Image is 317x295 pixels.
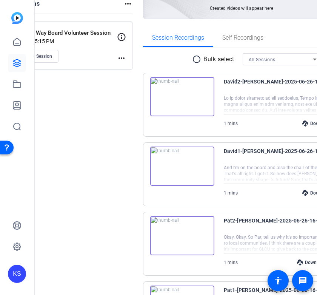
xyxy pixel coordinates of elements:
button: Enter Session [18,50,58,63]
span: Created videos will appear here [210,5,273,11]
img: blue-gradient.svg [11,12,23,24]
p: Bulk select [203,55,234,64]
span: All Sessions [249,57,275,62]
img: thumb-nail [150,77,214,116]
p: [DATE] 5:15 PM [18,38,117,44]
mat-icon: radio_button_unchecked [192,55,203,64]
span: Session Recordings [152,35,204,41]
span: 1 mins [224,260,238,265]
div: KS [8,265,26,283]
mat-icon: accessibility [274,276,283,285]
span: Self Recordings [222,35,263,41]
mat-icon: more_horiz [117,54,126,63]
img: thumb-nail [150,147,214,186]
img: thumb-nail [150,216,214,255]
span: 1 mins [224,190,238,196]
span: Enter Session [25,53,52,59]
p: United Way Board Volunteer Session [18,29,122,37]
mat-icon: message [298,276,307,285]
span: 1 mins [224,121,238,126]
